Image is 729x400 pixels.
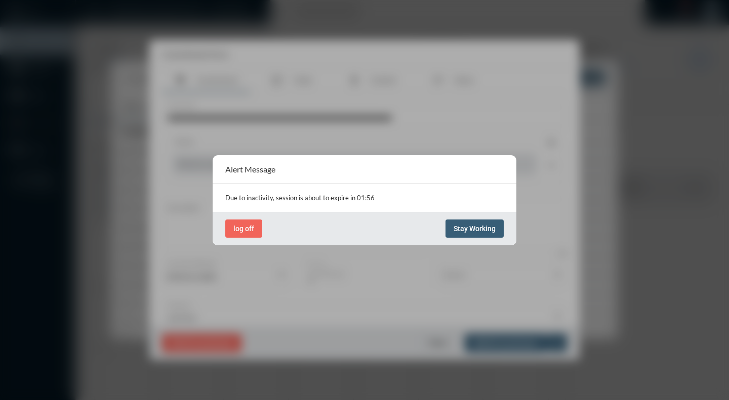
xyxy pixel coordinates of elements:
[233,225,254,233] span: log off
[454,225,496,233] span: Stay Working
[225,219,262,238] button: log off
[225,194,504,202] p: Due to inactivity, session is about to expire in 01:56
[445,219,504,238] button: Stay Working
[225,164,275,174] h2: Alert Message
